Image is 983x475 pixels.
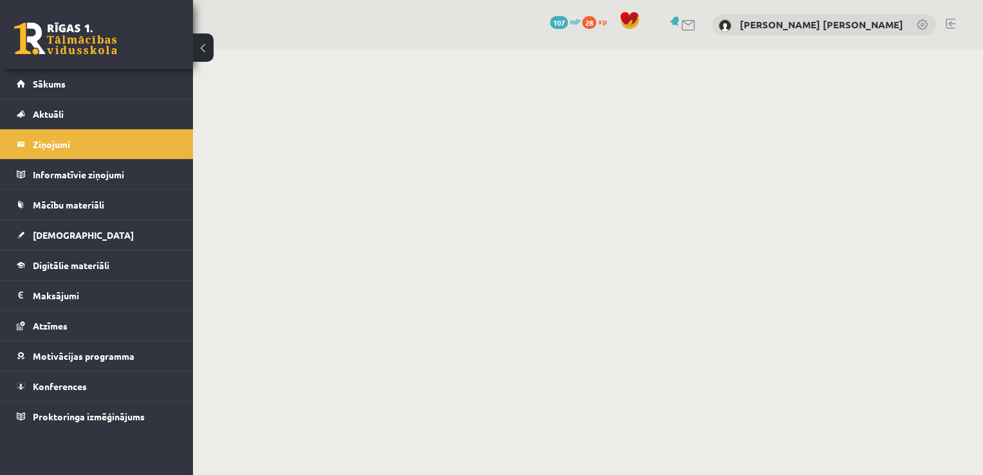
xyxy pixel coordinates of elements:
legend: Maksājumi [33,281,177,310]
span: 107 [550,16,568,29]
span: xp [598,16,607,26]
span: Aktuāli [33,108,64,120]
a: Konferences [17,371,177,401]
a: 28 xp [582,16,613,26]
span: Konferences [33,380,87,392]
legend: Ziņojumi [33,129,177,159]
span: Digitālie materiāli [33,259,109,271]
span: 28 [582,16,596,29]
a: [DEMOGRAPHIC_DATA] [17,220,177,250]
a: Digitālie materiāli [17,250,177,280]
a: [PERSON_NAME] [PERSON_NAME] [740,18,903,31]
span: Atzīmes [33,320,68,331]
a: Atzīmes [17,311,177,340]
span: Mācību materiāli [33,199,104,210]
a: Rīgas 1. Tālmācības vidusskola [14,23,117,55]
a: Mācību materiāli [17,190,177,219]
span: Sākums [33,78,66,89]
span: [DEMOGRAPHIC_DATA] [33,229,134,241]
a: Sākums [17,69,177,98]
a: Ziņojumi [17,129,177,159]
span: mP [570,16,580,26]
a: Aktuāli [17,99,177,129]
a: Maksājumi [17,281,177,310]
legend: Informatīvie ziņojumi [33,160,177,189]
a: 107 mP [550,16,580,26]
span: Motivācijas programma [33,350,134,362]
a: Proktoringa izmēģinājums [17,402,177,431]
a: Informatīvie ziņojumi [17,160,177,189]
span: Proktoringa izmēģinājums [33,411,145,422]
a: Motivācijas programma [17,341,177,371]
img: Endija Elizabete Zēvalde [719,19,731,32]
